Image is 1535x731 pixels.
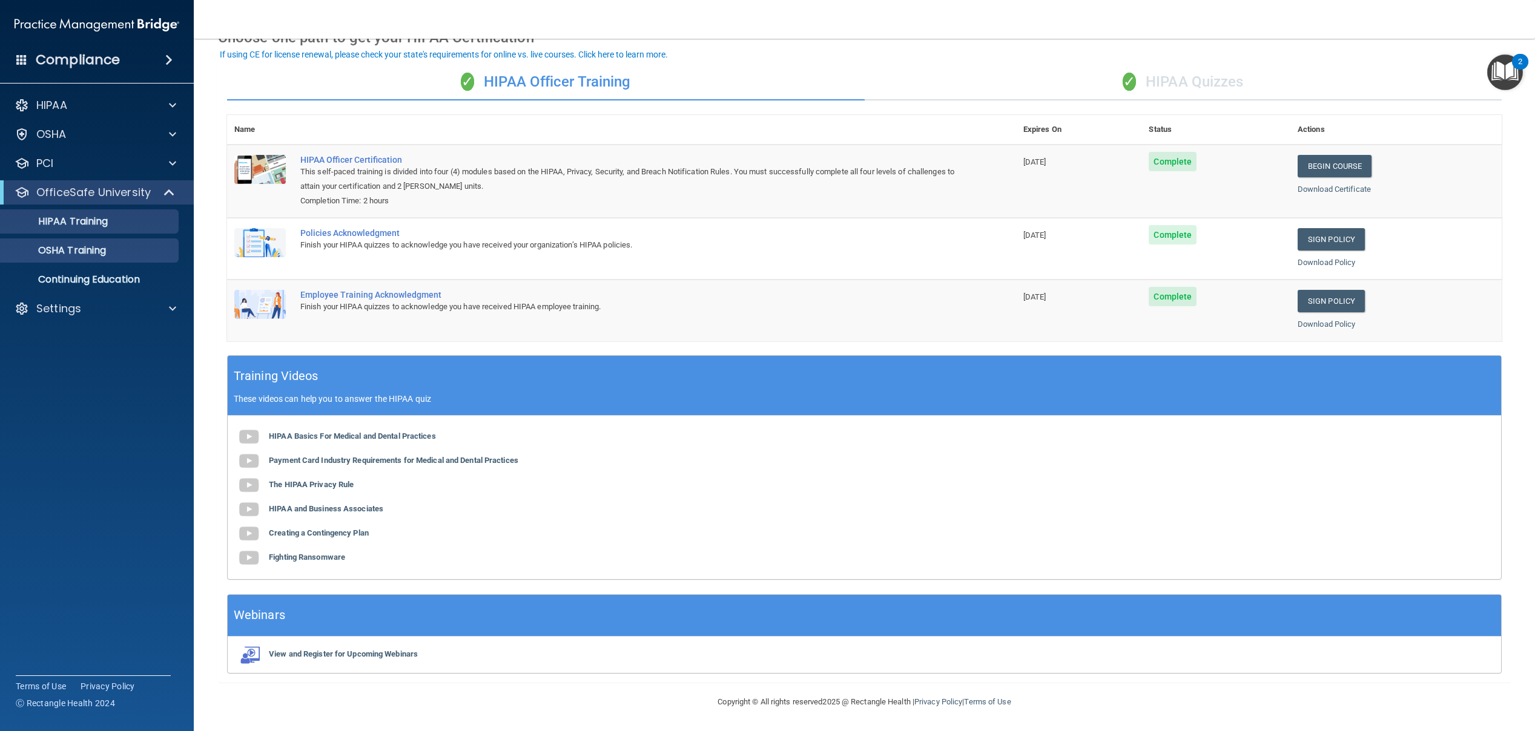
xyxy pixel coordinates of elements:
[237,473,261,497] img: gray_youtube_icon.38fcd6cc.png
[237,522,261,546] img: gray_youtube_icon.38fcd6cc.png
[1149,287,1197,306] span: Complete
[300,155,956,165] a: HIPAA Officer Certification
[8,274,173,286] p: Continuing Education
[300,238,956,252] div: Finish your HIPAA quizzes to acknowledge you have received your organization’s HIPAA policies.
[15,127,176,142] a: OSHA
[269,456,518,465] b: Payment Card Industry Requirements for Medical and Dental Practices
[36,51,120,68] h4: Compliance
[1290,115,1502,145] th: Actions
[1016,115,1142,145] th: Expires On
[461,73,474,91] span: ✓
[234,394,1495,404] p: These videos can help you to answer the HIPAA quiz
[269,649,418,658] b: View and Register for Upcoming Webinars
[227,115,293,145] th: Name
[865,64,1502,100] div: HIPAA Quizzes
[15,156,176,171] a: PCI
[269,528,369,537] b: Creating a Contingency Plan
[36,156,53,171] p: PCI
[15,301,176,316] a: Settings
[36,98,67,113] p: HIPAA
[1487,54,1523,90] button: Open Resource Center, 2 new notifications
[81,680,135,692] a: Privacy Policy
[237,646,261,664] img: webinarIcon.c7ebbf15.png
[15,98,176,113] a: HIPAA
[16,680,66,692] a: Terms of Use
[237,449,261,473] img: gray_youtube_icon.38fcd6cc.png
[300,165,956,194] div: This self-paced training is divided into four (4) modules based on the HIPAA, Privacy, Security, ...
[1298,228,1365,251] a: Sign Policy
[16,697,115,709] span: Ⓒ Rectangle Health 2024
[15,13,179,37] img: PMB logo
[300,194,956,208] div: Completion Time: 2 hours
[36,301,81,316] p: Settings
[269,552,345,562] b: Fighting Ransomware
[300,300,956,314] div: Finish your HIPAA quizzes to acknowledge you have received HIPAA employee training.
[300,228,956,238] div: Policies Acknowledgment
[1149,225,1197,244] span: Complete
[8,215,108,228] p: HIPAA Training
[237,546,261,570] img: gray_youtube_icon.38fcd6cc.png
[234,605,285,626] h5: Webinars
[1123,73,1136,91] span: ✓
[36,127,67,142] p: OSHA
[15,185,176,200] a: OfficeSafe University
[8,244,106,257] p: OSHA Training
[237,497,261,522] img: gray_youtube_icon.38fcd6cc.png
[914,697,962,706] a: Privacy Policy
[964,697,1011,706] a: Terms of Use
[1298,290,1365,312] a: Sign Policy
[269,504,383,513] b: HIPAA and Business Associates
[644,683,1086,721] div: Copyright © All rights reserved 2025 @ Rectangle Health | |
[269,431,436,441] b: HIPAA Basics For Medical and Dental Practices
[218,48,670,61] button: If using CE for license renewal, please check your state's requirements for online vs. live cours...
[1149,152,1197,171] span: Complete
[1298,258,1356,267] a: Download Policy
[220,50,668,59] div: If using CE for license renewal, please check your state's requirements for online vs. live cours...
[1298,185,1371,194] a: Download Certificate
[237,425,261,449] img: gray_youtube_icon.38fcd6cc.png
[1023,157,1046,166] span: [DATE]
[300,290,956,300] div: Employee Training Acknowledgment
[234,365,319,387] h5: Training Videos
[1141,115,1290,145] th: Status
[1023,231,1046,240] span: [DATE]
[269,480,354,489] b: The HIPAA Privacy Rule
[1023,292,1046,301] span: [DATE]
[1298,320,1356,329] a: Download Policy
[36,185,151,200] p: OfficeSafe University
[227,64,865,100] div: HIPAA Officer Training
[1518,62,1522,77] div: 2
[1298,155,1372,177] a: Begin Course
